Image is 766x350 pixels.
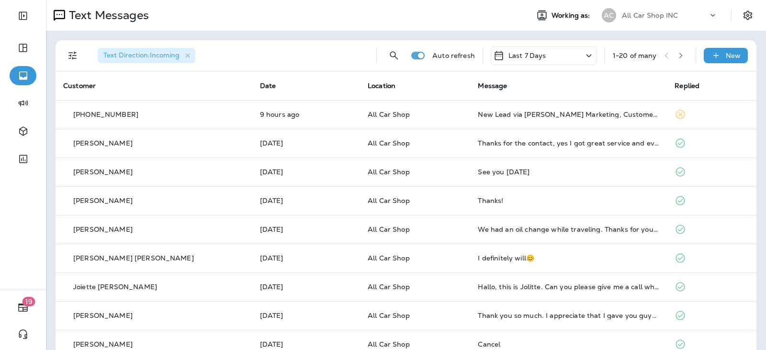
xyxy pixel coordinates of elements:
[478,254,659,262] div: I definitely will😊
[23,297,35,306] span: 19
[622,11,678,19] p: All Car Shop INC
[368,225,410,234] span: All Car Shop
[98,48,195,63] div: Text Direction:Incoming
[432,52,475,59] p: Auto refresh
[368,254,410,262] span: All Car Shop
[73,226,133,233] p: [PERSON_NAME]
[478,139,659,147] div: Thanks for the contact, yes I got great service and everyone was helpful in the process. I will b...
[65,8,149,23] p: Text Messages
[73,340,133,348] p: [PERSON_NAME]
[739,7,756,24] button: Settings
[260,139,352,147] p: Aug 10, 2025 05:15 PM
[260,312,352,319] p: Aug 3, 2025 10:13 PM
[552,11,592,20] span: Working as:
[368,311,410,320] span: All Car Shop
[368,168,410,176] span: All Car Shop
[368,340,410,349] span: All Car Shop
[260,197,352,204] p: Aug 8, 2025 02:14 PM
[478,226,659,233] div: We had an oil change while traveling. Thanks for your follow up.
[10,298,36,317] button: 19
[260,168,352,176] p: Aug 10, 2025 11:41 AM
[368,196,410,205] span: All Car Shop
[602,8,616,23] div: AC
[63,46,82,65] button: Filters
[63,81,96,90] span: Customer
[73,312,133,319] p: [PERSON_NAME]
[73,197,133,204] p: [PERSON_NAME]
[478,340,659,348] div: Cancel
[260,81,276,90] span: Date
[726,52,741,59] p: New
[478,312,659,319] div: Thank you so much. I appreciate that I gave you guys a five star you guys do awesome work.
[368,139,410,147] span: All Car Shop
[368,81,395,90] span: Location
[103,51,180,59] span: Text Direction : Incoming
[260,111,352,118] p: Aug 12, 2025 03:01 AM
[478,283,659,291] div: Hallo, this is Jolitte. Can you please give me a call when you're free thanks.
[368,282,410,291] span: All Car Shop
[478,197,659,204] div: Thanks!
[73,111,138,118] p: [PHONE_NUMBER]
[478,111,659,118] div: New Lead via Merrick Marketing, Customer Name: Reuben, Contact info: Masked phone number availabl...
[675,81,699,90] span: Replied
[73,254,194,262] p: [PERSON_NAME] [PERSON_NAME]
[10,6,36,25] button: Expand Sidebar
[73,139,133,147] p: [PERSON_NAME]
[384,46,404,65] button: Search Messages
[260,226,352,233] p: Aug 7, 2025 12:22 PM
[260,254,352,262] p: Aug 6, 2025 01:23 PM
[478,168,659,176] div: See you tomorrow
[478,81,507,90] span: Message
[260,340,352,348] p: Aug 3, 2025 11:19 AM
[73,283,157,291] p: Joiette [PERSON_NAME]
[73,168,133,176] p: [PERSON_NAME]
[260,283,352,291] p: Aug 6, 2025 09:35 AM
[613,52,657,59] div: 1 - 20 of many
[508,52,546,59] p: Last 7 Days
[368,110,410,119] span: All Car Shop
